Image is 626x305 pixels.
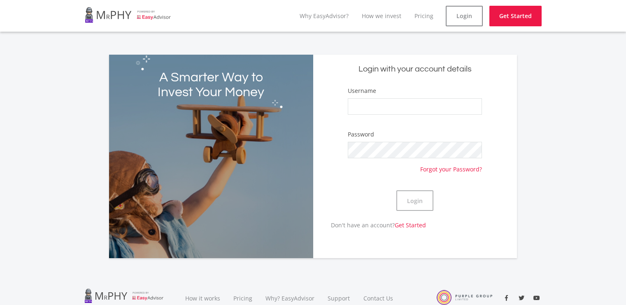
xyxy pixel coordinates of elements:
[414,12,433,20] a: Pricing
[395,221,426,229] a: Get Started
[396,190,433,211] button: Login
[319,64,511,75] h5: Login with your account details
[348,130,374,139] label: Password
[348,87,376,95] label: Username
[362,12,401,20] a: How we invest
[420,158,482,173] a: Forgot your Password?
[489,6,542,26] a: Get Started
[446,6,483,26] a: Login
[150,70,272,100] h2: A Smarter Way to Invest Your Money
[300,12,349,20] a: Why EasyAdvisor?
[313,221,426,229] p: Don't have an account?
